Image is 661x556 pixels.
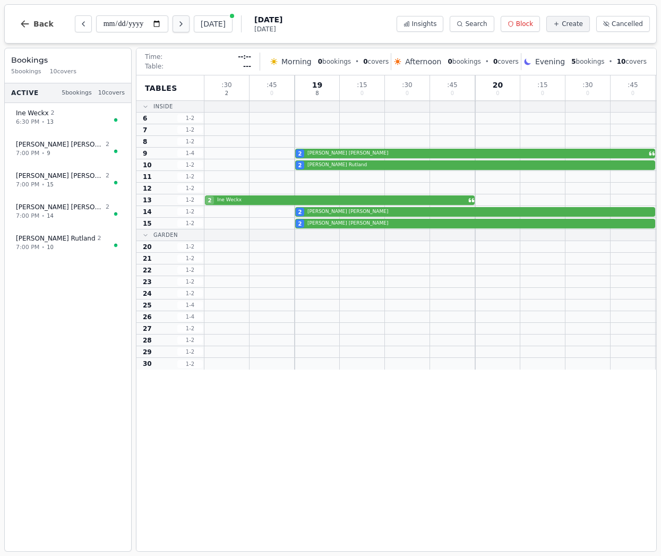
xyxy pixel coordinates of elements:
span: : 30 [582,82,593,88]
span: : 15 [537,82,547,88]
span: 14 [143,208,152,216]
button: [PERSON_NAME] Rutland27:00 PM•10 [9,228,127,258]
span: 1 - 2 [177,324,203,332]
span: 13 [47,118,54,126]
span: Active [11,89,39,97]
button: [PERSON_NAME] [PERSON_NAME]27:00 PM•9 [9,134,127,164]
span: 0 [631,91,634,96]
span: 10 [47,243,54,251]
span: covers [493,57,519,66]
span: 7:00 PM [16,243,39,252]
span: 20 [143,243,152,251]
span: 1 - 4 [177,149,203,157]
span: • [485,57,489,66]
span: Insights [412,20,437,28]
span: 2 [98,234,101,243]
span: 5 [571,58,576,65]
span: [DATE] [254,14,282,25]
span: 1 - 2 [177,336,203,344]
span: Ine Weckx [217,196,466,204]
span: 1 - 2 [177,243,203,251]
span: 9 [143,149,147,158]
span: 0 [586,91,589,96]
span: Table: [145,62,164,71]
span: 7:00 PM [16,212,39,221]
span: • [355,57,359,66]
span: 12 [143,184,152,193]
span: --:-- [238,53,251,61]
span: [DATE] [254,25,282,33]
span: 15 [47,181,54,189]
span: [PERSON_NAME] Rutland [16,234,96,243]
h3: Bookings [11,55,125,65]
span: 0 [406,91,409,96]
span: : 30 [221,82,231,88]
span: 1 - 2 [177,173,203,181]
span: 6 [143,114,147,123]
span: 1 - 2 [177,196,203,204]
span: 14 [47,212,54,220]
span: Evening [535,56,565,67]
span: [PERSON_NAME] [PERSON_NAME] [16,140,104,149]
span: 2 [225,91,228,96]
span: 1 - 2 [177,289,203,297]
button: Insights [397,16,444,32]
span: : 45 [267,82,277,88]
span: Inside [153,102,173,110]
span: Search [465,20,487,28]
span: Create [562,20,583,28]
svg: Customer message [649,150,655,157]
span: 0 [541,91,544,96]
span: 6:30 PM [16,118,39,127]
span: : 45 [447,82,457,88]
span: 5 bookings [62,89,92,98]
span: 1 - 2 [177,126,203,134]
span: Back [33,20,54,28]
span: 1 - 2 [177,348,203,356]
button: Ine Weckx26:30 PM•13 [9,103,127,132]
span: 2 [106,172,109,181]
span: bookings [318,57,351,66]
span: : 30 [402,82,412,88]
span: • [609,57,613,66]
span: 0 [318,58,322,65]
span: • [41,181,45,189]
span: • [41,149,45,157]
span: 0 [451,91,454,96]
span: 2 [208,196,212,204]
span: 1 - 2 [177,138,203,146]
span: 19 [312,81,322,89]
span: 1 - 2 [177,360,203,368]
span: 7:00 PM [16,181,39,190]
span: Morning [281,56,312,67]
span: 5 bookings [11,67,41,76]
span: 10 [143,161,152,169]
span: 25 [143,301,152,310]
span: 0 [270,91,273,96]
button: [DATE] [194,15,233,32]
button: Next day [173,15,190,32]
span: 2 [106,203,109,212]
span: [PERSON_NAME] [PERSON_NAME] [16,172,104,180]
span: 24 [143,289,152,298]
span: 30 [143,360,152,368]
span: 26 [143,313,152,321]
span: [PERSON_NAME] [PERSON_NAME] [307,208,655,216]
button: Create [546,16,590,32]
span: 1 - 2 [177,208,203,216]
span: Ine Weckx [16,109,49,117]
span: • [41,118,45,126]
span: 28 [143,336,152,345]
span: : 45 [628,82,638,88]
button: Search [450,16,494,32]
span: 1 - 2 [177,254,203,262]
span: • [41,212,45,220]
span: [PERSON_NAME] Rutland [307,161,655,169]
span: covers [363,57,389,66]
span: 27 [143,324,152,333]
span: [PERSON_NAME] [PERSON_NAME] [16,203,104,211]
span: Time: [145,53,162,61]
span: bookings [448,57,480,66]
span: 2 [298,208,302,216]
span: 10 covers [50,67,76,76]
